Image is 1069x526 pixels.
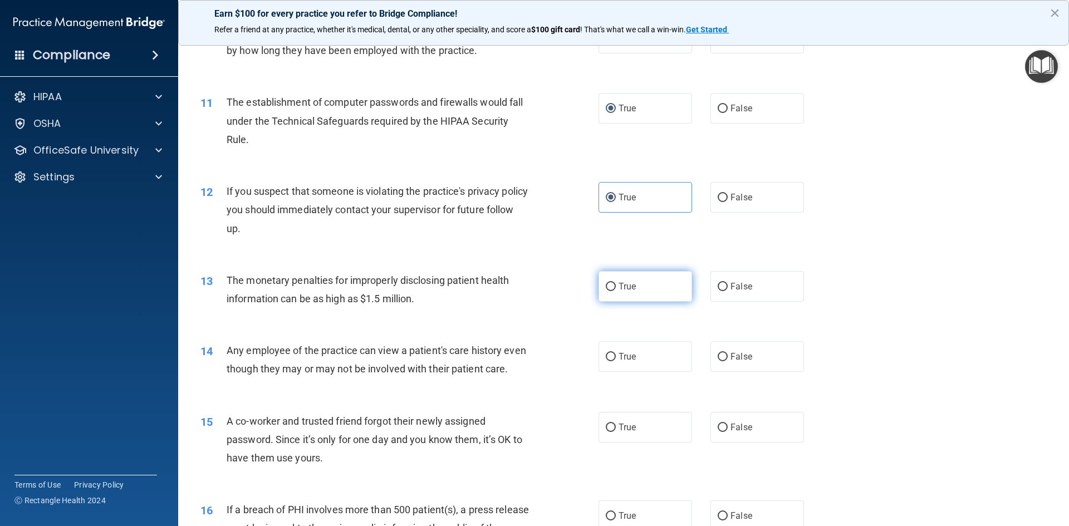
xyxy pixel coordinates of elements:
span: 15 [200,415,213,429]
p: Settings [33,170,75,184]
input: False [718,353,728,361]
input: False [718,512,728,520]
input: True [606,424,616,432]
strong: $100 gift card [531,25,580,34]
a: Settings [13,170,162,184]
span: False [730,192,752,203]
input: True [606,353,616,361]
span: True [619,422,636,432]
img: PMB logo [13,12,165,34]
span: ! That's what we call a win-win. [580,25,686,34]
span: True [619,281,636,292]
span: Any employee of the practice can view a patient's care history even though they may or may not be... [227,345,526,375]
p: HIPAA [33,90,62,104]
span: False [730,103,752,114]
span: 14 [200,345,213,358]
button: Close [1050,4,1060,22]
h4: Compliance [33,47,110,63]
span: False [730,351,752,362]
input: True [606,194,616,202]
span: 16 [200,504,213,517]
strong: Get Started [686,25,727,34]
p: OSHA [33,117,61,130]
span: False [730,422,752,432]
span: True [619,103,636,114]
input: True [606,105,616,113]
span: True [619,351,636,362]
p: Earn $100 for every practice you refer to Bridge Compliance! [214,8,1033,19]
span: Ⓒ Rectangle Health 2024 [14,495,106,506]
input: True [606,283,616,291]
span: True [619,510,636,521]
span: The monetary penalties for improperly disclosing patient health information can be as high as $1.... [227,274,509,304]
span: 12 [200,185,213,199]
input: False [718,424,728,432]
span: 13 [200,274,213,288]
a: Terms of Use [14,479,61,490]
a: Privacy Policy [74,479,124,490]
span: True [619,192,636,203]
span: False [730,510,752,521]
span: False [730,281,752,292]
input: True [606,512,616,520]
button: Open Resource Center [1025,50,1058,83]
span: If you suspect that someone is violating the practice's privacy policy you should immediately con... [227,185,528,234]
input: False [718,105,728,113]
span: 11 [200,96,213,110]
span: The establishment of computer passwords and firewalls would fall under the Technical Safeguards r... [227,96,523,145]
span: A co-worker and trusted friend forgot their newly assigned password. Since it’s only for one day ... [227,415,522,464]
a: Get Started [686,25,729,34]
p: OfficeSafe University [33,144,139,157]
input: False [718,194,728,202]
a: OSHA [13,117,162,130]
span: Refer a friend at any practice, whether it's medical, dental, or any other speciality, and score a [214,25,531,34]
a: OfficeSafe University [13,144,162,157]
a: HIPAA [13,90,162,104]
input: False [718,283,728,291]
